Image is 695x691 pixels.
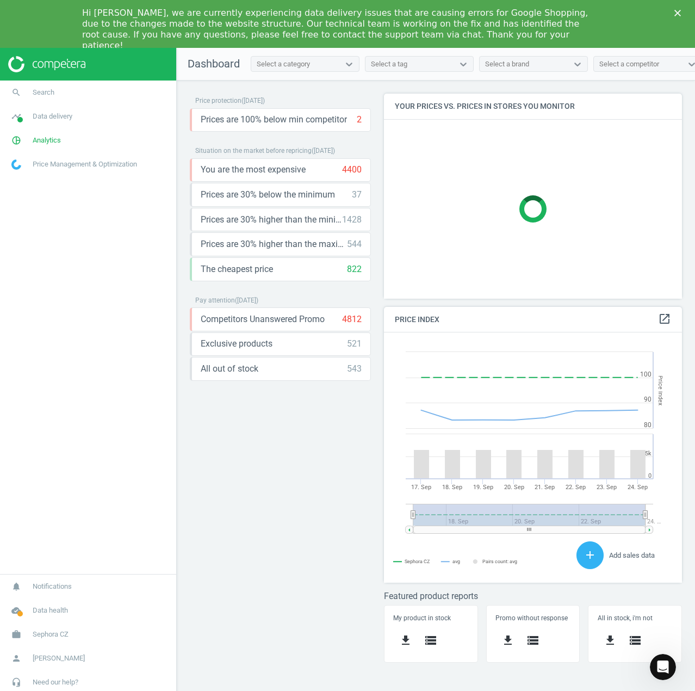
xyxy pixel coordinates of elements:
div: 2 [357,114,362,126]
i: timeline [6,106,27,127]
span: Price Management & Optimization [33,159,137,169]
tspan: 19. Sep [473,484,493,491]
tspan: 24. Sep [628,484,648,491]
text: 0 [648,472,651,479]
span: Prices are 100% below min competitor [201,114,347,126]
div: Hi [PERSON_NAME], we are currently experiencing data delivery issues that are causing errors for ... [82,8,595,51]
div: Select a brand [485,59,529,69]
span: All out of stock [201,363,258,375]
span: ( [DATE] ) [312,147,335,155]
span: Sephora CZ [33,630,69,639]
div: 822 [347,263,362,275]
i: open_in_new [658,312,671,325]
span: Need our help? [33,677,78,687]
i: person [6,648,27,669]
h5: My product in stock [393,614,468,622]
button: storage [623,628,648,653]
tspan: 22. Sep [566,484,586,491]
span: ( [DATE] ) [235,297,258,304]
i: work [6,624,27,645]
img: ajHJNr6hYgQAAAAASUVORK5CYII= [8,56,85,72]
div: 37 [352,189,362,201]
img: wGWNvw8QSZomAAAAABJRU5ErkJggg== [11,159,21,170]
tspan: 20. Sep [504,484,524,491]
button: storage [418,628,443,653]
tspan: Price Index [657,375,664,405]
i: get_app [604,634,617,647]
span: Data delivery [33,112,72,121]
span: Price protection [195,97,241,104]
span: Pay attention [195,297,235,304]
span: Situation on the market before repricing [195,147,312,155]
div: 521 [347,338,362,350]
a: open_in_new [658,312,671,326]
tspan: avg [452,559,460,564]
text: 100 [640,371,651,378]
i: cloud_done [6,600,27,621]
h5: Promo without response [495,614,570,622]
tspan: 17. Sep [411,484,431,491]
tspan: 24. … [647,518,661,525]
i: storage [526,634,539,647]
span: ( [DATE] ) [241,97,265,104]
tspan: 18. Sep [442,484,462,491]
span: Prices are 30% higher than the minimum [201,214,342,226]
span: Dashboard [188,57,240,70]
i: notifications [6,576,27,597]
div: 1428 [342,214,362,226]
span: Analytics [33,135,61,145]
i: search [6,82,27,103]
span: The cheapest price [201,263,273,275]
span: [PERSON_NAME] [33,653,85,663]
button: storage [520,628,545,653]
span: Competitors Unanswered Promo [201,313,325,325]
i: get_app [501,634,514,647]
div: Select a competitor [599,59,659,69]
span: Prices are 30% higher than the maximal [201,238,347,250]
i: storage [629,634,642,647]
div: 4812 [342,313,362,325]
button: get_app [393,628,418,653]
h3: Featured product reports [384,591,682,601]
span: Exclusive products [201,338,272,350]
i: pie_chart_outlined [6,130,27,151]
i: get_app [399,634,412,647]
text: 90 [644,396,651,403]
span: Notifications [33,582,72,591]
h4: Price Index [384,307,682,332]
button: add [576,541,604,569]
div: 544 [347,238,362,250]
span: Prices are 30% below the minimum [201,189,335,201]
span: Data health [33,606,68,615]
div: 4400 [342,164,362,176]
i: add [584,548,597,562]
text: 80 [644,421,651,429]
span: Add sales data [609,551,655,559]
tspan: Pairs count: avg [482,559,517,564]
h4: Your prices vs. prices in stores you monitor [384,94,682,119]
tspan: 21. Sep [535,484,555,491]
tspan: 23. Sep [597,484,617,491]
tspan: Sephora CZ [405,559,430,565]
span: Search [33,88,54,97]
button: get_app [598,628,623,653]
div: Close [674,10,685,16]
h5: All in stock, i'm not [598,614,673,622]
span: You are the most expensive [201,164,306,176]
div: Select a tag [371,59,407,69]
div: Select a category [257,59,310,69]
text: 5k [645,450,651,457]
button: get_app [495,628,520,653]
iframe: Intercom live chat [650,654,676,680]
i: storage [424,634,437,647]
div: 543 [347,363,362,375]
